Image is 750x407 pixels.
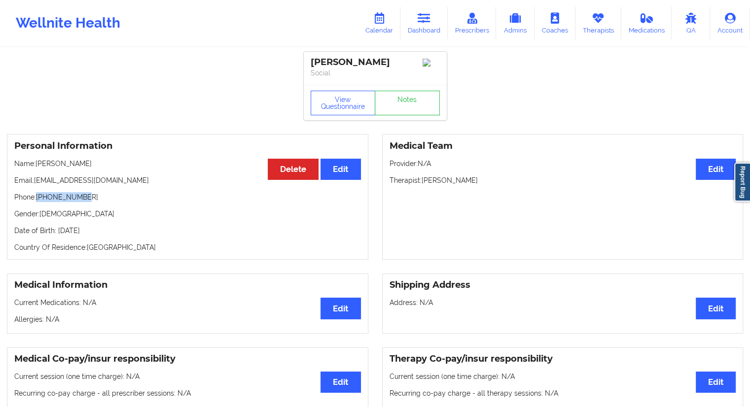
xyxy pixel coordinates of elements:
[321,298,360,319] button: Edit
[311,57,440,68] div: [PERSON_NAME]
[390,140,736,152] h3: Medical Team
[14,298,361,307] p: Current Medications: N/A
[375,91,440,115] a: Notes
[390,298,736,307] p: Address: N/A
[14,388,361,398] p: Recurring co-pay charge - all prescriber sessions : N/A
[390,372,736,381] p: Current session (one time charge): N/A
[14,314,361,324] p: Allergies: N/A
[734,163,750,202] a: Report Bug
[321,159,360,180] button: Edit
[14,209,361,219] p: Gender: [DEMOGRAPHIC_DATA]
[14,192,361,202] p: Phone: [PHONE_NUMBER]
[14,372,361,381] p: Current session (one time charge): N/A
[358,7,400,39] a: Calendar
[311,68,440,78] p: Social
[390,353,736,365] h3: Therapy Co-pay/insur responsibility
[390,279,736,291] h3: Shipping Address
[696,372,736,393] button: Edit
[14,353,361,365] h3: Medical Co-pay/insur responsibility
[390,159,736,169] p: Provider: N/A
[496,7,535,39] a: Admins
[621,7,672,39] a: Medications
[311,91,376,115] button: View Questionnaire
[14,242,361,252] p: Country Of Residence: [GEOGRAPHIC_DATA]
[710,7,750,39] a: Account
[14,159,361,169] p: Name: [PERSON_NAME]
[14,226,361,236] p: Date of Birth: [DATE]
[14,140,361,152] h3: Personal Information
[268,159,319,180] button: Delete
[14,279,361,291] h3: Medical Information
[14,175,361,185] p: Email: [EMAIL_ADDRESS][DOMAIN_NAME]
[390,388,736,398] p: Recurring co-pay charge - all therapy sessions : N/A
[535,7,575,39] a: Coaches
[696,159,736,180] button: Edit
[448,7,497,39] a: Prescribers
[400,7,448,39] a: Dashboard
[672,7,710,39] a: QA
[696,298,736,319] button: Edit
[390,175,736,185] p: Therapist: [PERSON_NAME]
[321,372,360,393] button: Edit
[575,7,621,39] a: Therapists
[423,59,440,67] img: Image%2Fplaceholer-image.png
